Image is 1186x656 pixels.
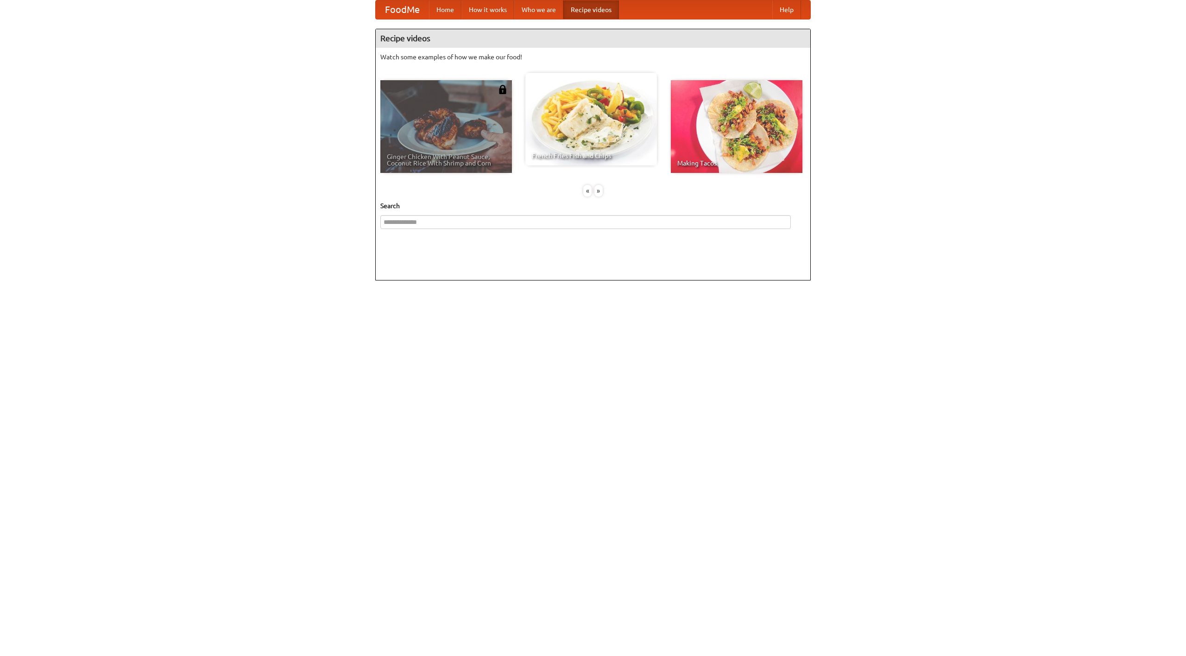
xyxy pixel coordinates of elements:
h4: Recipe videos [376,29,810,48]
a: Help [772,0,801,19]
a: FoodMe [376,0,429,19]
div: » [594,185,603,197]
a: Home [429,0,461,19]
a: Making Tacos [671,80,802,173]
a: How it works [461,0,514,19]
a: French Fries Fish and Chips [525,73,657,166]
a: Recipe videos [563,0,619,19]
div: « [583,185,592,197]
span: Making Tacos [677,160,796,166]
img: 483408.png [498,85,507,94]
h5: Search [380,201,806,210]
a: Who we are [514,0,563,19]
p: Watch some examples of how we make our food! [380,52,806,62]
span: French Fries Fish and Chips [532,153,650,159]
